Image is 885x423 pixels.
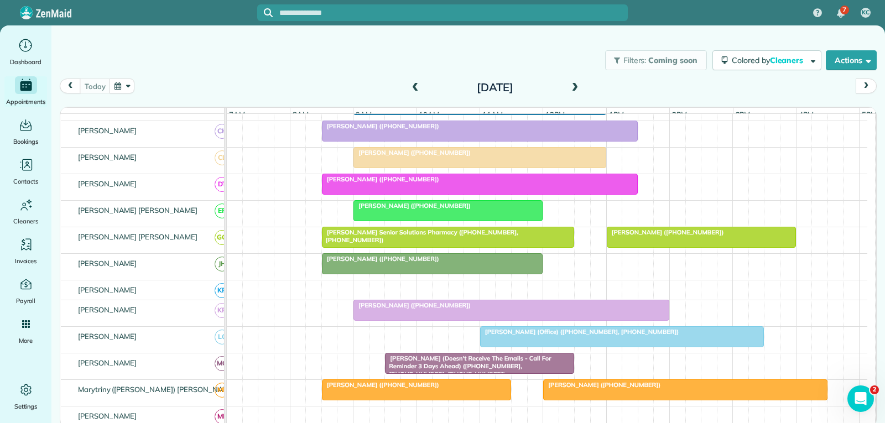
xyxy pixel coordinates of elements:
[215,257,230,271] span: JH
[13,136,39,147] span: Bookings
[543,381,661,389] span: [PERSON_NAME] ([PHONE_NUMBER])
[76,285,139,294] span: [PERSON_NAME]
[6,96,46,107] span: Appointments
[290,110,311,119] span: 8am
[856,79,877,93] button: next
[264,8,273,17] svg: Focus search
[712,50,821,70] button: Colored byCleaners
[829,1,852,25] div: 7 unread notifications
[76,332,139,341] span: [PERSON_NAME]
[215,383,230,398] span: ME
[417,110,441,119] span: 10am
[215,150,230,165] span: CL
[733,110,753,119] span: 3pm
[4,381,47,412] a: Settings
[4,236,47,267] a: Invoices
[606,228,725,236] span: [PERSON_NAME] ([PHONE_NUMBER])
[770,55,805,65] span: Cleaners
[80,79,110,93] button: today
[215,177,230,192] span: DT
[215,203,230,218] span: EP
[227,110,247,119] span: 7am
[480,328,679,336] span: [PERSON_NAME] (Office) ([PHONE_NUMBER], [PHONE_NUMBER])
[76,232,200,241] span: [PERSON_NAME] [PERSON_NAME]
[16,295,36,306] span: Payroll
[321,381,440,389] span: [PERSON_NAME] ([PHONE_NUMBER])
[353,202,471,210] span: [PERSON_NAME] ([PHONE_NUMBER])
[4,36,47,67] a: Dashboard
[862,8,870,17] span: KC
[76,358,139,367] span: [PERSON_NAME]
[826,50,877,70] button: Actions
[321,255,440,263] span: [PERSON_NAME] ([PHONE_NUMBER])
[842,6,846,14] span: 7
[321,228,518,244] span: [PERSON_NAME] Senior Solutions Pharmacy ([PHONE_NUMBER], [PHONE_NUMBER])
[353,149,471,156] span: [PERSON_NAME] ([PHONE_NUMBER])
[543,110,567,119] span: 12pm
[215,356,230,371] span: MG
[13,176,38,187] span: Contacts
[13,216,38,227] span: Cleaners
[76,305,139,314] span: [PERSON_NAME]
[76,206,200,215] span: [PERSON_NAME] [PERSON_NAME]
[353,301,471,309] span: [PERSON_NAME] ([PHONE_NUMBER])
[19,335,33,346] span: More
[215,303,230,318] span: KR
[670,110,689,119] span: 2pm
[732,55,807,65] span: Colored by
[76,259,139,268] span: [PERSON_NAME]
[623,55,647,65] span: Filters:
[607,110,626,119] span: 1pm
[480,110,505,119] span: 11am
[321,122,440,130] span: [PERSON_NAME] ([PHONE_NUMBER])
[76,179,139,188] span: [PERSON_NAME]
[14,401,38,412] span: Settings
[796,110,816,119] span: 4pm
[4,156,47,187] a: Contacts
[257,8,273,17] button: Focus search
[10,56,41,67] span: Dashboard
[76,385,238,394] span: Marytriny ([PERSON_NAME]) [PERSON_NAME]
[215,124,230,139] span: CH
[4,76,47,107] a: Appointments
[648,55,698,65] span: Coming soon
[60,79,81,93] button: prev
[76,411,139,420] span: [PERSON_NAME]
[76,153,139,161] span: [PERSON_NAME]
[4,196,47,227] a: Cleaners
[860,110,879,119] span: 5pm
[870,385,879,394] span: 2
[215,283,230,298] span: KR
[215,330,230,344] span: LC
[4,116,47,147] a: Bookings
[353,110,374,119] span: 9am
[426,81,564,93] h2: [DATE]
[15,255,37,267] span: Invoices
[215,230,230,245] span: GG
[847,385,874,412] iframe: Intercom live chat
[76,126,139,135] span: [PERSON_NAME]
[384,354,551,378] span: [PERSON_NAME] (Doesn't Receive The Emails - Call For Reminder 3 Days Ahead) ([PHONE_NUMBER], [PHO...
[4,275,47,306] a: Payroll
[321,175,440,183] span: [PERSON_NAME] ([PHONE_NUMBER])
